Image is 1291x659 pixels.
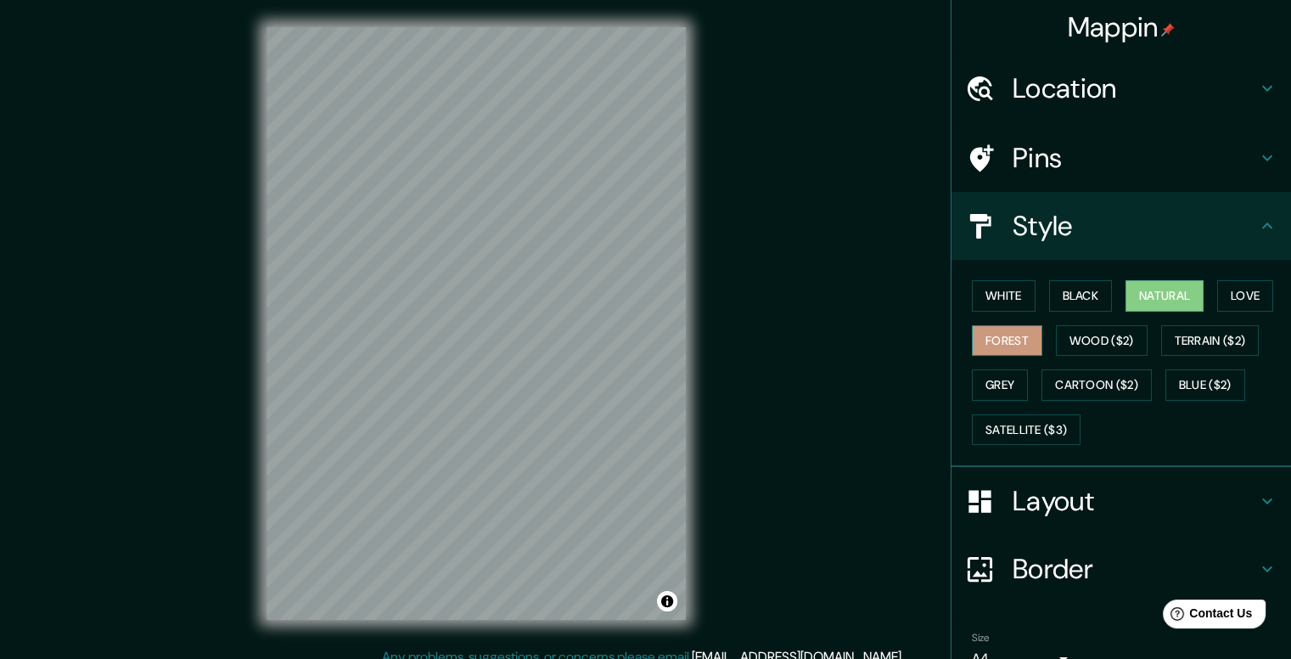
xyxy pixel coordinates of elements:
canvas: Map [267,27,686,620]
label: Size [972,631,990,645]
iframe: Help widget launcher [1140,593,1272,640]
h4: Mappin [1068,10,1176,44]
button: Wood ($2) [1056,325,1148,357]
h4: Pins [1013,141,1257,175]
button: Forest [972,325,1042,357]
button: Love [1217,280,1273,312]
button: Cartoon ($2) [1041,369,1152,401]
button: Blue ($2) [1165,369,1245,401]
button: Terrain ($2) [1161,325,1260,357]
div: Layout [951,467,1291,535]
button: Grey [972,369,1028,401]
h4: Style [1013,209,1257,243]
button: Satellite ($3) [972,414,1081,446]
button: Toggle attribution [657,591,677,611]
h4: Layout [1013,484,1257,518]
div: Pins [951,124,1291,192]
img: pin-icon.png [1161,23,1175,37]
h4: Location [1013,71,1257,105]
div: Location [951,54,1291,122]
button: Natural [1125,280,1204,312]
button: Black [1049,280,1113,312]
h4: Border [1013,552,1257,586]
div: Style [951,192,1291,260]
button: White [972,280,1036,312]
div: Border [951,535,1291,603]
